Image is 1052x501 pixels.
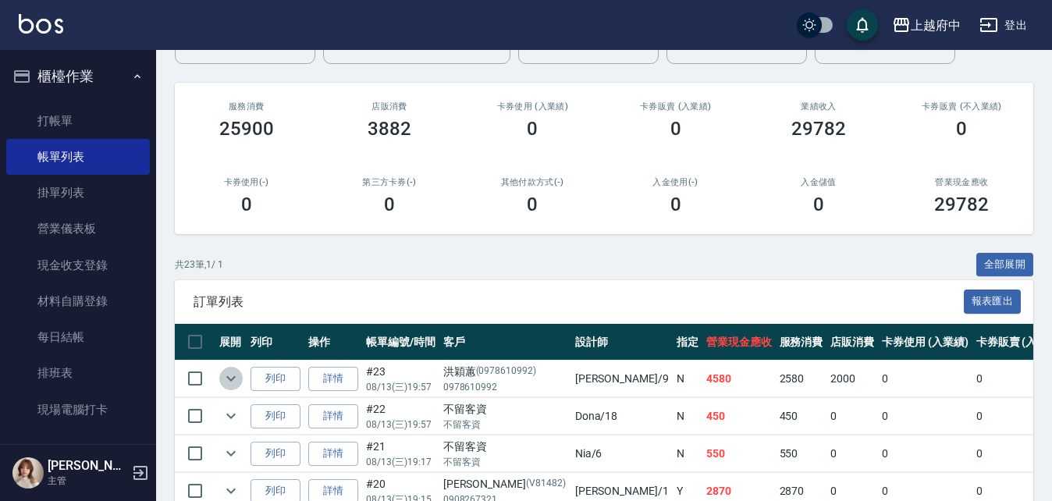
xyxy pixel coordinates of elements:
a: 詳情 [308,367,358,391]
button: 櫃檯作業 [6,56,150,97]
th: 展開 [215,324,247,361]
a: 詳情 [308,404,358,428]
p: 不留客資 [443,455,567,469]
td: 450 [776,398,827,435]
th: 卡券使用 (入業績) [878,324,972,361]
h2: 店販消費 [336,101,442,112]
td: #21 [362,435,439,472]
h5: [PERSON_NAME] [48,458,127,474]
td: 0 [878,435,972,472]
th: 帳單編號/時間 [362,324,439,361]
h3: 3882 [368,118,411,140]
h2: 業績收入 [766,101,871,112]
h2: 卡券使用 (入業績) [480,101,585,112]
td: N [673,435,702,472]
a: 現場電腦打卡 [6,392,150,428]
p: (V81482) [526,476,566,492]
td: #22 [362,398,439,435]
button: expand row [219,442,243,465]
p: 共 23 筆, 1 / 1 [175,258,223,272]
p: 08/13 (三) 19:57 [366,380,435,394]
h3: 25900 [219,118,274,140]
h3: 0 [956,118,967,140]
th: 設計師 [571,324,673,361]
a: 詳情 [308,442,358,466]
h3: 0 [241,194,252,215]
button: 登出 [973,11,1033,40]
div: 洪穎蕙 [443,364,567,380]
td: 2000 [826,361,878,397]
span: 訂單列表 [194,294,964,310]
h3: 0 [527,118,538,140]
div: 不留客資 [443,439,567,455]
th: 店販消費 [826,324,878,361]
td: 0 [878,361,972,397]
h2: 卡券販賣 (入業績) [623,101,728,112]
h3: 0 [670,194,681,215]
img: Person [12,457,44,489]
a: 每日結帳 [6,319,150,355]
td: [PERSON_NAME] /9 [571,361,673,397]
button: expand row [219,404,243,428]
p: 主管 [48,474,127,488]
th: 列印 [247,324,304,361]
a: 帳單列表 [6,139,150,175]
button: 報表匯出 [964,290,1022,314]
h3: 29782 [934,194,989,215]
a: 營業儀表板 [6,211,150,247]
h2: 營業現金應收 [909,177,1015,187]
h2: 入金儲值 [766,177,871,187]
td: 450 [702,398,776,435]
a: 掛單列表 [6,175,150,211]
p: (0978610992) [476,364,537,380]
p: 0978610992 [443,380,567,394]
h2: 卡券販賣 (不入業績) [909,101,1015,112]
td: Dona /18 [571,398,673,435]
p: 08/13 (三) 19:57 [366,417,435,432]
th: 服務消費 [776,324,827,361]
h2: 第三方卡券(-) [336,177,442,187]
a: 報表匯出 [964,293,1022,308]
h3: 服務消費 [194,101,299,112]
button: save [847,9,878,41]
div: 不留客資 [443,401,567,417]
button: 列印 [251,367,300,391]
a: 現金收支登錄 [6,247,150,283]
td: N [673,398,702,435]
td: 550 [702,435,776,472]
td: 0 [826,435,878,472]
h3: 0 [384,194,395,215]
div: [PERSON_NAME] [443,476,567,492]
p: 不留客資 [443,417,567,432]
td: 4580 [702,361,776,397]
h2: 入金使用(-) [623,177,728,187]
h2: 其他付款方式(-) [480,177,585,187]
button: 預約管理 [6,434,150,474]
th: 操作 [304,324,362,361]
th: 客戶 [439,324,571,361]
p: 08/13 (三) 19:17 [366,455,435,469]
td: 2580 [776,361,827,397]
th: 指定 [673,324,702,361]
button: 列印 [251,442,300,466]
td: 0 [826,398,878,435]
a: 材料自購登錄 [6,283,150,319]
button: 列印 [251,404,300,428]
button: 全部展開 [976,253,1034,277]
a: 排班表 [6,355,150,391]
div: 上越府中 [911,16,961,35]
th: 營業現金應收 [702,324,776,361]
button: expand row [219,367,243,390]
td: #23 [362,361,439,397]
button: 上越府中 [886,9,967,41]
img: Logo [19,14,63,34]
h2: 卡券使用(-) [194,177,299,187]
h3: 0 [813,194,824,215]
h3: 29782 [791,118,846,140]
td: N [673,361,702,397]
h3: 0 [527,194,538,215]
td: 0 [878,398,972,435]
td: 550 [776,435,827,472]
td: Nia /6 [571,435,673,472]
a: 打帳單 [6,103,150,139]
